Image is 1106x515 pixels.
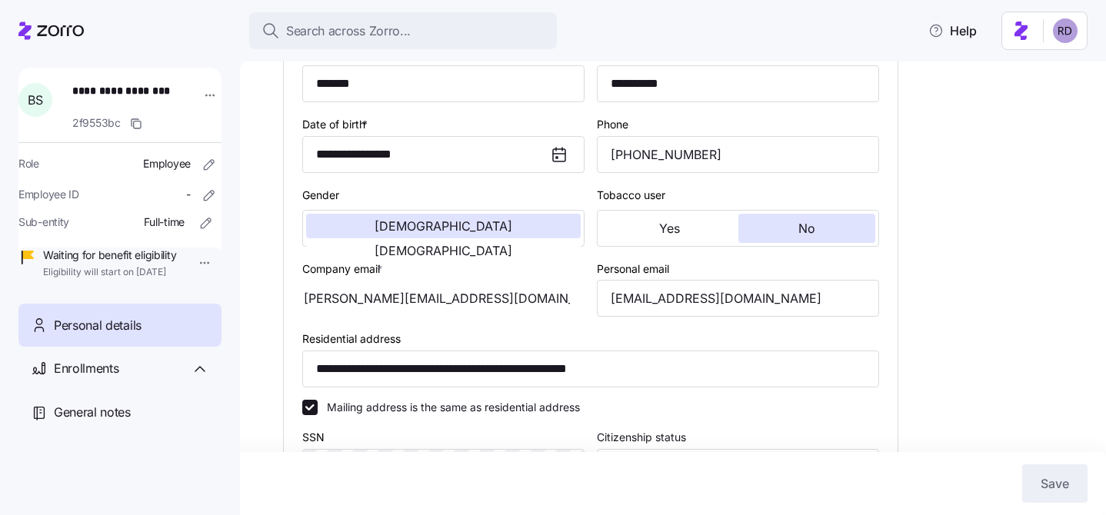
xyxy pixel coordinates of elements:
[597,116,628,133] label: Phone
[302,331,401,347] label: Residential address
[186,187,191,202] span: -
[597,449,879,486] input: Select citizenship status
[28,94,42,106] span: B S
[18,156,39,171] span: Role
[916,15,989,46] button: Help
[144,214,185,230] span: Full-time
[1041,474,1069,493] span: Save
[302,429,325,446] label: SSN
[318,400,580,415] label: Mailing address is the same as residential address
[43,266,176,279] span: Eligibility will start on [DATE]
[597,280,879,317] input: Email
[302,116,371,133] label: Date of birth
[249,12,557,49] button: Search across Zorro...
[1022,464,1088,503] button: Save
[54,359,118,378] span: Enrollments
[43,248,176,263] span: Waiting for benefit eligibility
[659,222,680,234] span: Yes
[18,187,79,202] span: Employee ID
[928,22,977,40] span: Help
[143,156,191,171] span: Employee
[54,316,142,335] span: Personal details
[72,115,121,131] span: 2f9553bc
[597,429,686,446] label: Citizenship status
[375,244,512,257] span: [DEMOGRAPHIC_DATA]
[302,261,385,277] label: Company email
[18,214,69,230] span: Sub-entity
[1053,18,1078,43] img: 6d862e07fa9c5eedf81a4422c42283ac
[286,22,411,41] span: Search across Zorro...
[597,187,665,204] label: Tobacco user
[302,187,339,204] label: Gender
[375,220,512,232] span: [DEMOGRAPHIC_DATA]
[597,136,879,173] input: Phone
[54,403,131,422] span: General notes
[597,261,669,277] label: Personal email
[798,222,815,234] span: No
